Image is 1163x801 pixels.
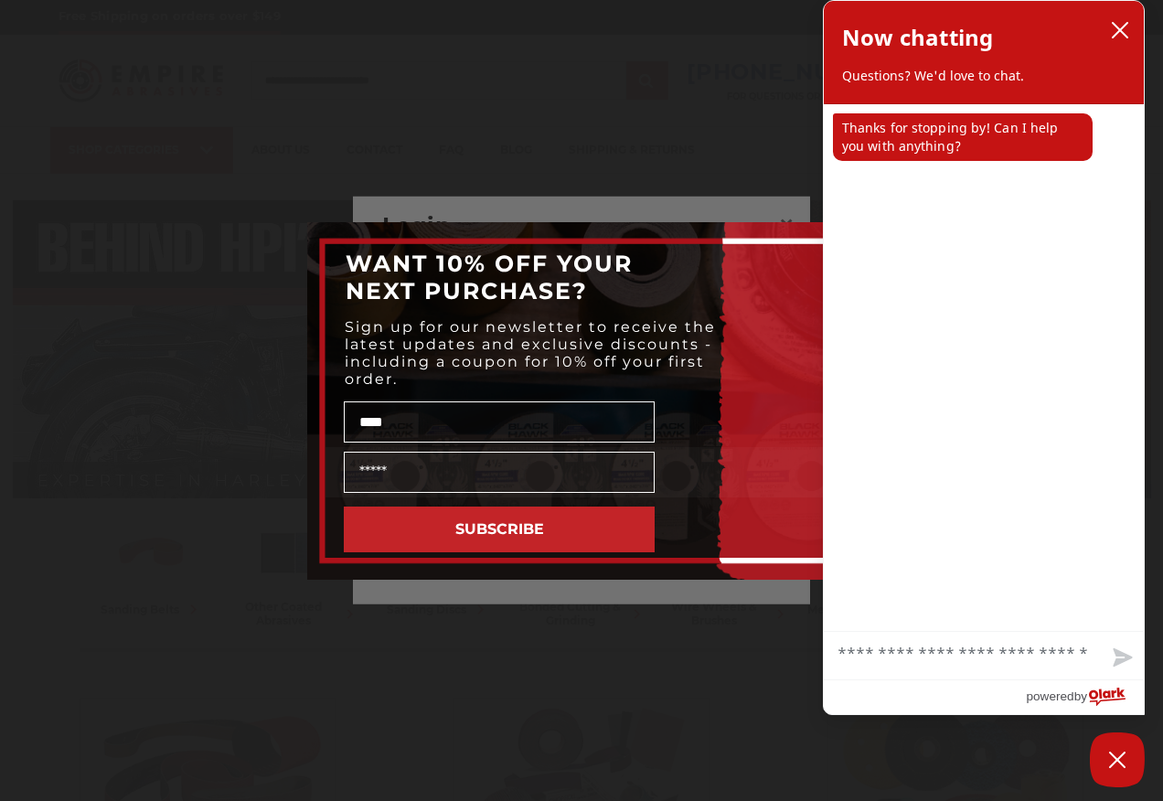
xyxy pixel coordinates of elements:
p: Thanks for stopping by! Can I help you with anything? [833,113,1093,161]
button: Close dialog [819,236,838,254]
input: Email [344,452,655,493]
a: Powered by Olark [1026,680,1144,714]
span: by [1074,685,1087,708]
button: Send message [1098,637,1144,679]
span: WANT 10% OFF YOUR NEXT PURCHASE? [346,250,633,304]
button: Close Chatbox [1090,732,1145,787]
h2: Now chatting [842,19,993,56]
span: powered [1026,685,1073,708]
button: SUBSCRIBE [344,507,655,552]
button: close chatbox [1105,16,1135,44]
p: Questions? We'd love to chat. [842,67,1126,85]
div: chat [824,104,1144,631]
span: Sign up for our newsletter to receive the latest updates and exclusive discounts - including a co... [345,318,716,388]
